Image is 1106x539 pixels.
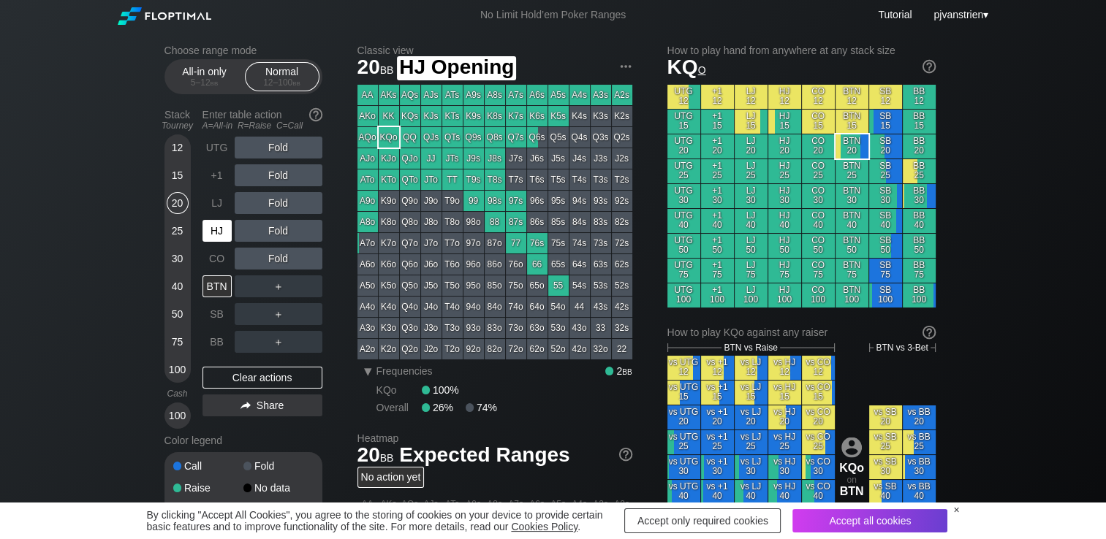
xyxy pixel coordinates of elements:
[159,103,197,137] div: Stack
[930,7,990,23] div: ▾
[463,254,484,275] div: 96o
[357,169,378,190] div: ATo
[527,233,548,253] div: 76s
[171,63,238,91] div: All-in only
[235,303,322,325] div: ＋
[202,275,232,297] div: BTN
[485,212,505,232] div: 88
[548,85,569,105] div: A5s
[379,169,399,190] div: KTo
[442,106,463,126] div: KTs
[235,192,322,214] div: Fold
[836,184,868,208] div: BTN 30
[527,191,548,211] div: 96s
[463,275,484,296] div: 95o
[612,148,632,169] div: J2s
[869,184,902,208] div: SB 30
[421,318,442,338] div: J3o
[463,106,484,126] div: K9s
[667,85,700,109] div: UTG 12
[903,234,936,258] div: BB 50
[836,134,868,158] div: BTN 20
[235,220,322,242] div: Fold
[400,318,420,338] div: Q3o
[463,169,484,190] div: T9s
[527,106,548,126] div: K6s
[569,254,590,275] div: 64s
[400,127,420,148] div: QQ
[569,106,590,126] div: K4s
[167,164,189,186] div: 15
[485,169,505,190] div: T8s
[591,106,611,126] div: K3s
[421,212,442,232] div: J8o
[506,318,526,338] div: 73o
[548,148,569,169] div: J5s
[612,254,632,275] div: 62s
[591,318,611,338] div: 33
[442,169,463,190] div: TT
[768,283,801,307] div: HJ 100
[802,184,835,208] div: CO 30
[174,77,235,88] div: 5 – 12
[527,318,548,338] div: 63o
[591,275,611,296] div: 53s
[667,326,936,338] div: How to play KQo against any raiser
[527,85,548,105] div: A6s
[802,209,835,233] div: CO 40
[485,297,505,317] div: 84o
[463,191,484,211] div: 99
[802,134,835,158] div: CO 20
[735,259,768,283] div: LJ 75
[612,318,632,338] div: 32s
[167,359,189,381] div: 100
[735,184,768,208] div: LJ 30
[421,148,442,169] div: JJ
[463,318,484,338] div: 93o
[836,283,868,307] div: BTN 100
[701,184,734,208] div: +1 30
[527,212,548,232] div: 86s
[527,297,548,317] div: 64o
[768,259,801,283] div: HJ 75
[463,85,484,105] div: A9s
[357,85,378,105] div: AA
[506,212,526,232] div: 87s
[167,303,189,325] div: 50
[612,233,632,253] div: 72s
[569,275,590,296] div: 54s
[527,169,548,190] div: T6s
[527,275,548,296] div: 65o
[442,254,463,275] div: T6o
[164,45,322,56] h2: Choose range mode
[485,127,505,148] div: Q8s
[735,283,768,307] div: LJ 100
[235,137,322,158] div: Fold
[442,148,463,169] div: JTs
[442,339,463,359] div: T2o
[527,148,548,169] div: J6s
[400,275,420,296] div: Q5o
[379,254,399,275] div: K6o
[903,259,936,283] div: BB 75
[400,106,420,126] div: KQs
[768,184,801,208] div: HJ 30
[357,339,378,359] div: A2o
[235,331,322,353] div: ＋
[506,169,526,190] div: T7s
[869,259,902,283] div: SB 75
[421,275,442,296] div: J5o
[421,127,442,148] div: QJs
[167,275,189,297] div: 40
[735,209,768,233] div: LJ 40
[379,85,399,105] div: AKs
[202,248,232,269] div: CO
[624,508,781,533] div: Accept only required cookies
[173,461,243,471] div: Call
[421,169,442,190] div: JTo
[421,85,442,105] div: AJs
[869,283,902,307] div: SB 100
[933,9,983,20] span: pjvanstrien
[167,220,189,242] div: 25
[735,85,768,109] div: LJ 12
